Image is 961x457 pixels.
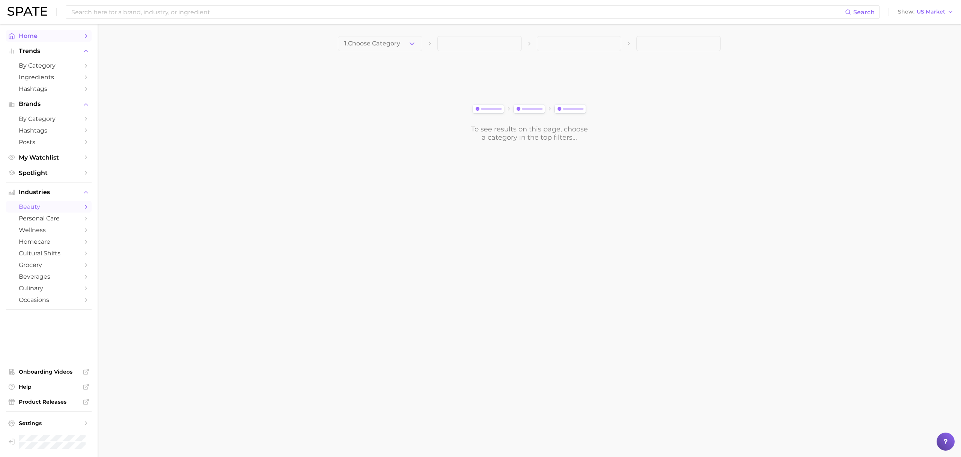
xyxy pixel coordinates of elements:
span: beverages [19,273,79,280]
span: wellness [19,226,79,234]
a: beverages [6,271,92,282]
a: Hashtags [6,83,92,95]
img: svg%3e [470,103,588,116]
button: 1.Choose Category [338,36,422,51]
a: personal care [6,213,92,224]
a: occasions [6,294,92,306]
span: Hashtags [19,85,79,92]
span: cultural shifts [19,250,79,257]
a: homecare [6,236,92,247]
input: Search here for a brand, industry, or ingredient [71,6,845,18]
a: Onboarding Videos [6,366,92,377]
a: Spotlight [6,167,92,179]
span: grocery [19,261,79,268]
span: Home [19,32,79,39]
span: My Watchlist [19,154,79,161]
a: Product Releases [6,396,92,407]
a: beauty [6,201,92,213]
button: Brands [6,98,92,110]
a: culinary [6,282,92,294]
span: culinary [19,285,79,292]
span: Search [853,9,875,16]
span: Show [898,10,914,14]
button: Trends [6,45,92,57]
span: occasions [19,296,79,303]
a: Home [6,30,92,42]
button: ShowUS Market [896,7,955,17]
a: grocery [6,259,92,271]
button: Industries [6,187,92,198]
span: by Category [19,115,79,122]
span: Ingredients [19,74,79,81]
span: personal care [19,215,79,222]
span: Spotlight [19,169,79,176]
span: homecare [19,238,79,245]
a: Log out. Currently logged in as Brennan McVicar with e-mail brennan@spate.nyc. [6,433,92,451]
span: by Category [19,62,79,69]
span: Brands [19,101,79,107]
span: beauty [19,203,79,210]
a: by Category [6,113,92,125]
span: Help [19,383,79,390]
span: Posts [19,139,79,146]
a: Ingredients [6,71,92,83]
a: Settings [6,418,92,429]
img: SPATE [8,7,47,16]
a: Posts [6,136,92,148]
span: Product Releases [19,398,79,405]
a: wellness [6,224,92,236]
a: Help [6,381,92,392]
span: Onboarding Videos [19,368,79,375]
div: To see results on this page, choose a category in the top filters... [470,125,588,142]
span: Industries [19,189,79,196]
a: My Watchlist [6,152,92,163]
a: Hashtags [6,125,92,136]
span: Hashtags [19,127,79,134]
span: 1. Choose Category [344,40,400,47]
a: by Category [6,60,92,71]
span: Trends [19,48,79,54]
a: cultural shifts [6,247,92,259]
span: Settings [19,420,79,427]
span: US Market [917,10,945,14]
